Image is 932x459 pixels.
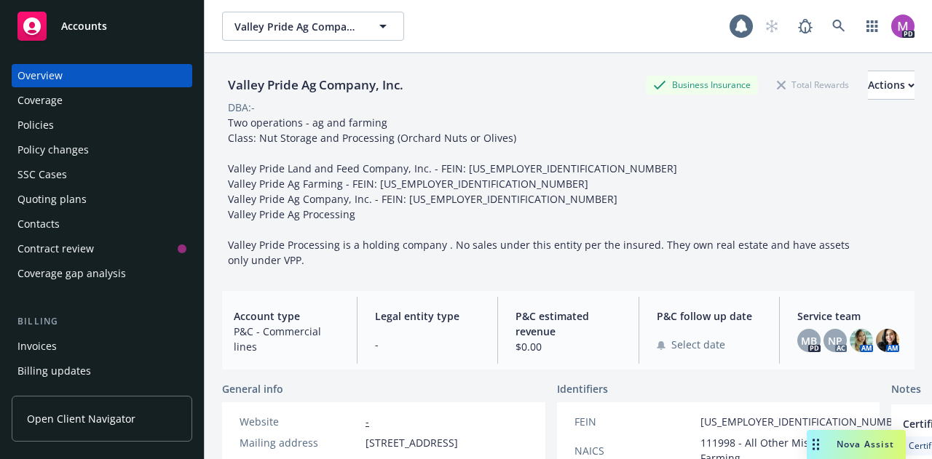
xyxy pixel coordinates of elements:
div: Invoices [17,335,57,358]
span: Account type [234,308,339,324]
span: $0.00 [516,339,621,354]
a: Contract review [12,237,192,260]
span: MB [801,333,817,348]
div: FEIN [574,414,695,429]
span: Open Client Navigator [27,411,135,426]
span: Two operations - ag and farming Class: Nut Storage and Processing (Orchard Nuts or Olives) Valley... [228,116,853,267]
a: Accounts [12,6,192,47]
a: Start snowing [757,12,786,41]
div: Billing updates [17,359,91,383]
div: DBA: - [228,100,255,115]
span: Valley Pride Ag Company, Inc. [234,19,360,34]
div: Contacts [17,212,60,236]
a: Report a Bug [791,12,820,41]
span: NP [828,333,842,348]
a: Coverage [12,89,192,112]
span: Accounts [61,20,107,32]
span: P&C estimated revenue [516,308,621,339]
a: Switch app [858,12,887,41]
div: Policy changes [17,138,89,161]
span: Select date [671,337,725,352]
div: Coverage gap analysis [17,262,126,285]
a: Policies [12,113,192,137]
span: [STREET_ADDRESS] [366,435,458,450]
span: P&C follow up date [657,308,762,324]
a: SSC Cases [12,163,192,186]
a: - [366,415,369,428]
span: General info [222,381,283,396]
div: Overview [17,64,63,87]
div: Actions [868,71,915,99]
div: Quoting plans [17,188,87,211]
div: Policies [17,113,54,137]
span: Notes [891,381,921,399]
a: Overview [12,64,192,87]
span: [US_EMPLOYER_IDENTIFICATION_NUMBER] [700,414,909,429]
span: - [375,337,481,352]
button: Nova Assist [807,430,906,459]
div: Coverage [17,89,63,112]
div: Billing [12,314,192,329]
img: photo [891,15,915,38]
div: Mailing address [240,435,360,450]
a: Invoices [12,335,192,358]
a: Contacts [12,212,192,236]
div: Website [240,414,360,429]
div: Valley Pride Ag Company, Inc. [222,76,409,95]
img: photo [850,329,873,352]
a: Billing updates [12,359,192,383]
div: Total Rewards [770,76,856,94]
div: NAICS [574,443,695,458]
a: Policy changes [12,138,192,161]
div: Drag to move [807,430,825,459]
div: Business Insurance [646,76,758,94]
button: Valley Pride Ag Company, Inc. [222,12,404,41]
span: Nova Assist [837,438,894,450]
div: Contract review [17,237,94,260]
span: P&C - Commercial lines [234,324,339,354]
img: photo [876,329,899,352]
a: Quoting plans [12,188,192,211]
span: Legal entity type [375,308,481,324]
a: Coverage gap analysis [12,262,192,285]
a: Search [824,12,853,41]
div: SSC Cases [17,163,67,186]
span: Identifiers [557,381,608,396]
span: Service team [797,308,903,324]
button: Actions [868,71,915,100]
